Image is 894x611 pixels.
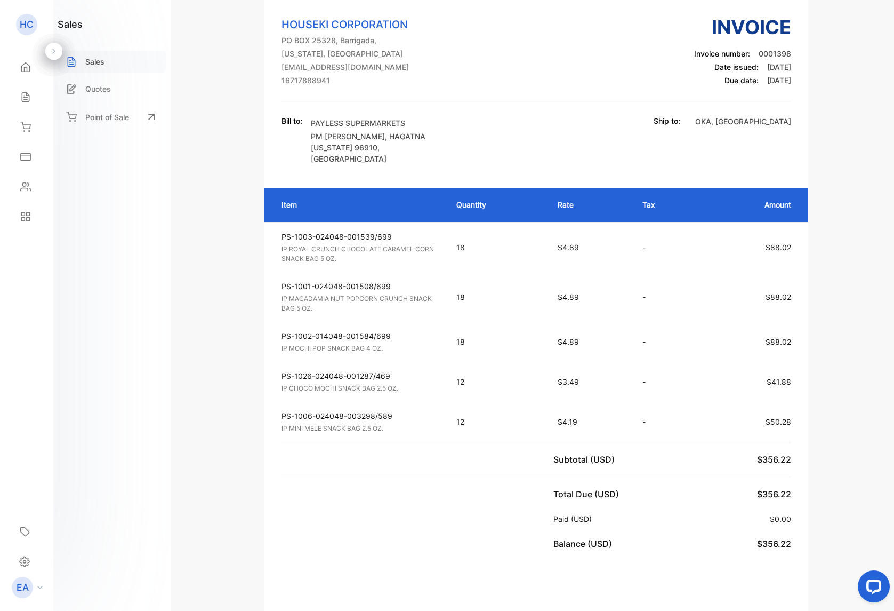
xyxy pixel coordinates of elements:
[281,410,437,422] p: PS-1006-024048-003298/589
[58,105,166,129] a: Point of Sale
[558,377,579,386] span: $3.49
[766,292,791,301] span: $88.02
[767,76,791,85] span: [DATE]
[281,294,437,313] p: IP MACADAMIA NUT POPCORN CRUNCH SNACK BAG 5 OZ.
[757,489,791,499] span: $356.22
[642,416,689,427] p: -
[642,336,689,347] p: -
[714,62,759,72] span: Date issued:
[711,117,791,126] span: , [GEOGRAPHIC_DATA]
[58,51,166,73] a: Sales
[694,13,791,42] h3: Invoice
[85,56,104,67] p: Sales
[642,376,689,387] p: -
[766,337,791,346] span: $88.02
[757,454,791,465] span: $356.22
[767,62,791,72] span: [DATE]
[311,117,433,129] p: PAYLESS SUPERMARKETS
[695,117,711,126] span: OKA
[766,243,791,252] span: $88.02
[456,242,537,253] p: 18
[281,199,435,210] p: Item
[724,76,759,85] span: Due date:
[58,78,166,100] a: Quotes
[58,17,83,31] h1: sales
[281,281,437,292] p: PS-1001-024048-001508/699
[654,115,680,126] p: Ship to:
[767,377,791,386] span: $41.88
[553,513,596,525] p: Paid (USD)
[558,243,579,252] span: $4.89
[642,291,689,303] p: -
[281,75,409,86] p: 16717888941
[558,292,579,301] span: $4.89
[558,337,579,346] span: $4.89
[281,115,302,126] p: Bill to:
[456,291,537,303] p: 18
[553,488,623,501] p: Total Due (USD)
[711,199,791,210] p: Amount
[759,49,791,58] span: 0001398
[558,199,621,210] p: Rate
[281,17,409,33] p: HOUSEKI CORPORATION
[456,416,537,427] p: 12
[456,376,537,387] p: 12
[17,581,29,594] p: EA
[770,514,791,523] span: $0.00
[849,566,894,611] iframe: LiveChat chat widget
[558,417,577,426] span: $4.19
[20,18,34,31] p: HC
[281,48,409,59] p: [US_STATE], [GEOGRAPHIC_DATA]
[766,417,791,426] span: $50.28
[553,453,619,466] p: Subtotal (USD)
[281,35,409,46] p: PO BOX 25328, Barrigada,
[311,132,425,152] span: PM [PERSON_NAME], HAGATNA [US_STATE] 96910
[281,61,409,73] p: [EMAIL_ADDRESS][DOMAIN_NAME]
[553,537,616,550] p: Balance (USD)
[456,199,537,210] p: Quantity
[281,370,437,382] p: PS-1026-024048-001287/469
[642,199,689,210] p: Tax
[85,83,111,94] p: Quotes
[281,244,437,264] p: IP ROYAL CRUNCH CHOCOLATE CARAMEL CORN SNACK BAG 5 OZ.
[757,538,791,549] span: $356.22
[85,112,129,123] p: Point of Sale
[281,424,437,433] p: IP MINI MELE SNACK BAG 2.5 OZ.
[694,49,750,58] span: Invoice number:
[281,384,437,393] p: IP CHOCO MOCHI SNACK BAG 2.5 OZ.
[281,344,437,353] p: IP MOCHI POP SNACK BAG 4 OZ.
[281,231,437,242] p: PS-1003-024048-001539/699
[642,242,689,253] p: -
[281,330,437,342] p: PS-1002-014048-001584/699
[456,336,537,347] p: 18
